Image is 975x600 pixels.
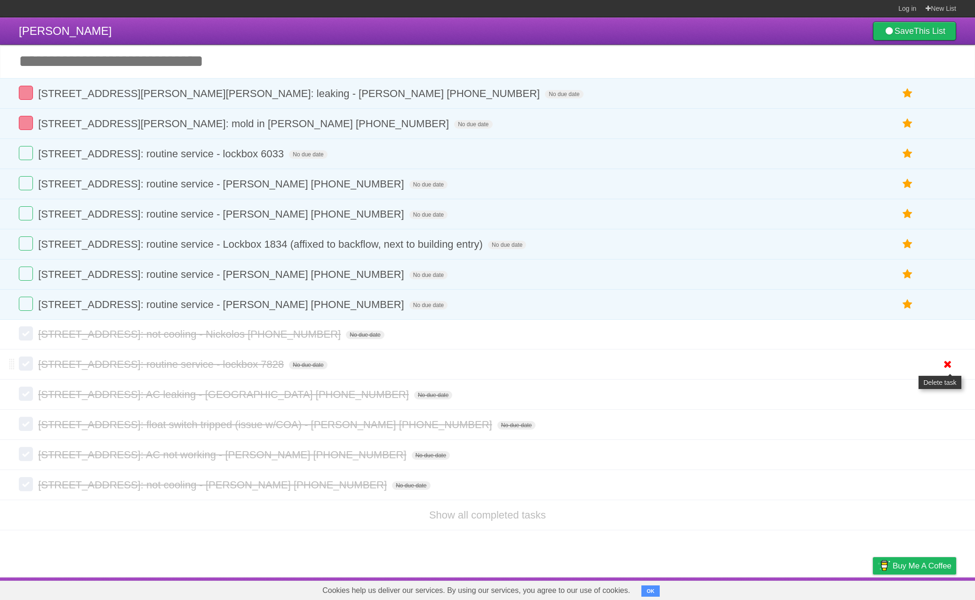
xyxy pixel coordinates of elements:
[38,479,389,491] span: [STREET_ADDRESS]: not cooling - [PERSON_NAME] [PHONE_NUMBER]
[38,449,408,461] span: [STREET_ADDRESS]: AC not working - [PERSON_NAME] [PHONE_NUMBER]
[392,481,430,490] span: No due date
[409,301,448,309] span: No due date
[19,267,33,281] label: Done
[19,357,33,371] label: Done
[289,361,327,369] span: No due date
[899,86,917,101] label: Star task
[313,581,639,600] span: Cookies help us deliver our services. By using our services, you agree to our use of cookies.
[641,585,660,597] button: OK
[454,120,492,129] span: No due date
[19,387,33,401] label: Done
[38,118,451,130] span: [STREET_ADDRESS][PERSON_NAME]: mold in [PERSON_NAME] [PHONE_NUMBER]
[899,176,917,192] label: Star task
[346,331,384,339] span: No due date
[38,238,485,250] span: [STREET_ADDRESS]: routine service - Lockbox 1834 (affixed to backflow, next to building entry)
[19,86,33,100] label: Done
[779,580,817,598] a: Developers
[429,509,546,521] a: Show all completed tasks
[19,176,33,190] label: Done
[19,326,33,341] label: Done
[899,236,917,252] label: Star task
[38,148,286,160] span: [STREET_ADDRESS]: routine service - lockbox 6033
[19,297,33,311] label: Done
[19,116,33,130] label: Done
[893,558,951,574] span: Buy me a coffee
[19,417,33,431] label: Done
[19,236,33,251] label: Done
[289,150,327,159] span: No due date
[829,580,849,598] a: Terms
[414,391,452,399] span: No due date
[899,116,917,131] label: Star task
[897,580,956,598] a: Suggest a feature
[914,26,945,36] b: This List
[38,328,343,340] span: [STREET_ADDRESS]: not cooling - Nickolos [PHONE_NUMBER]
[748,580,767,598] a: About
[412,451,450,460] span: No due date
[19,146,33,160] label: Done
[38,358,286,370] span: [STREET_ADDRESS]: routine service - lockbox 7828
[38,88,542,99] span: [STREET_ADDRESS][PERSON_NAME][PERSON_NAME]: leaking - [PERSON_NAME] [PHONE_NUMBER]
[545,90,583,98] span: No due date
[899,146,917,162] label: Star task
[38,389,411,400] span: [STREET_ADDRESS]: AC leaking - [GEOGRAPHIC_DATA] [PHONE_NUMBER]
[497,421,535,430] span: No due date
[409,180,448,189] span: No due date
[899,267,917,282] label: Star task
[38,178,407,190] span: [STREET_ADDRESS]: routine service - [PERSON_NAME] [PHONE_NUMBER]
[19,477,33,491] label: Done
[38,208,407,220] span: [STREET_ADDRESS]: routine service - [PERSON_NAME] [PHONE_NUMBER]
[878,558,890,574] img: Buy me a coffee
[488,241,526,249] span: No due date
[873,22,956,41] a: SaveThis List
[19,24,112,37] span: [PERSON_NAME]
[861,580,885,598] a: Privacy
[409,211,448,219] span: No due date
[38,299,407,310] span: [STREET_ADDRESS]: routine service - [PERSON_NAME] [PHONE_NUMBER]
[38,268,407,280] span: [STREET_ADDRESS]: routine service - [PERSON_NAME] [PHONE_NUMBER]
[19,447,33,461] label: Done
[873,557,956,575] a: Buy me a coffee
[38,419,495,430] span: [STREET_ADDRESS]: float switch tripped (issue w/COA) - [PERSON_NAME] [PHONE_NUMBER]
[409,271,448,279] span: No due date
[899,297,917,312] label: Star task
[19,206,33,220] label: Done
[899,206,917,222] label: Star task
